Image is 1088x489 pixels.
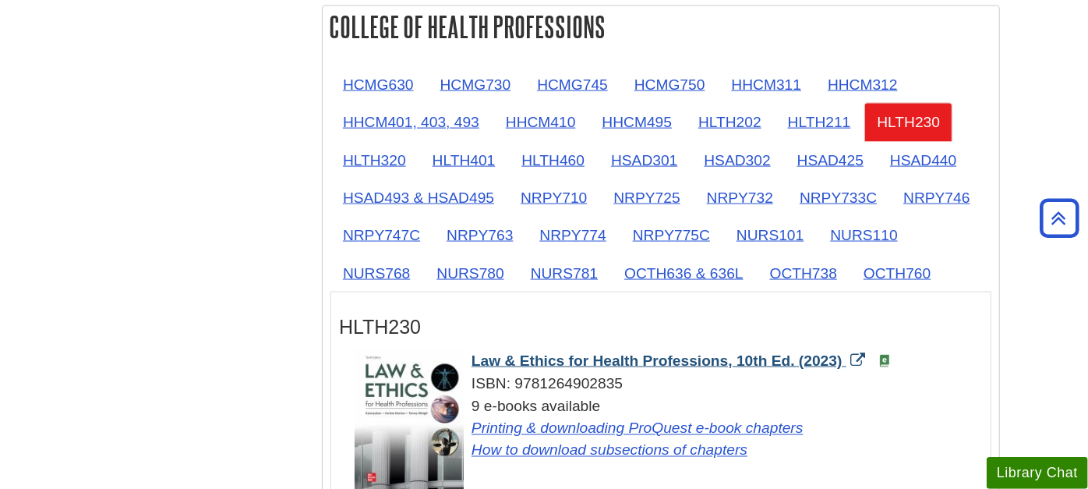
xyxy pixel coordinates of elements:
[472,420,804,437] a: Link opens in new window
[775,103,864,141] a: HLTH211
[472,353,842,369] span: Law & Ethics for Health Professions, 10th Ed. (2023)
[851,254,943,292] a: OCTH760
[508,179,599,217] a: NRPY710
[815,66,910,104] a: HHCM312
[330,103,492,141] a: HHCM401, 403, 493
[818,216,910,254] a: NURS110
[787,179,889,217] a: NRPY733C
[622,66,718,104] a: HCMG750
[724,216,816,254] a: NURS101
[694,179,786,217] a: NRPY732
[518,254,610,292] a: NURS781
[472,353,869,369] a: Link opens in new window
[355,395,983,462] div: 9 e-books available
[323,6,999,48] h2: College of Health Professions
[878,141,969,179] a: HSAD440
[864,103,952,141] a: HLTH230
[330,141,419,179] a: HLTH320
[891,179,982,217] a: NRPY746
[525,66,620,104] a: HCMG745
[686,103,774,141] a: HLTH202
[330,179,507,217] a: HSAD493 & HSAD495
[493,103,588,141] a: HHCM410
[758,254,850,292] a: OCTH738
[612,254,756,292] a: OCTH636 & 636L
[719,66,814,104] a: HHCM311
[987,457,1088,489] button: Library Chat
[691,141,782,179] a: HSAD302
[428,66,524,104] a: HCMG730
[1034,207,1084,229] a: Back to Top
[339,316,983,338] h3: HLTH230
[509,141,597,179] a: HLTH460
[434,216,525,254] a: NRPY763
[355,373,983,395] div: ISBN: 9781264902835
[528,216,619,254] a: NRPY774
[601,179,692,217] a: NRPY725
[590,103,685,141] a: HHCM495
[785,141,876,179] a: HSAD425
[599,141,690,179] a: HSAD301
[330,66,426,104] a: HCMG630
[330,254,422,292] a: NURS768
[330,216,433,254] a: NRPY747C
[472,442,747,459] a: Link opens in new window
[620,216,722,254] a: NRPY775C
[878,355,891,367] img: e-Book
[424,254,516,292] a: NURS780
[420,141,508,179] a: HLTH401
